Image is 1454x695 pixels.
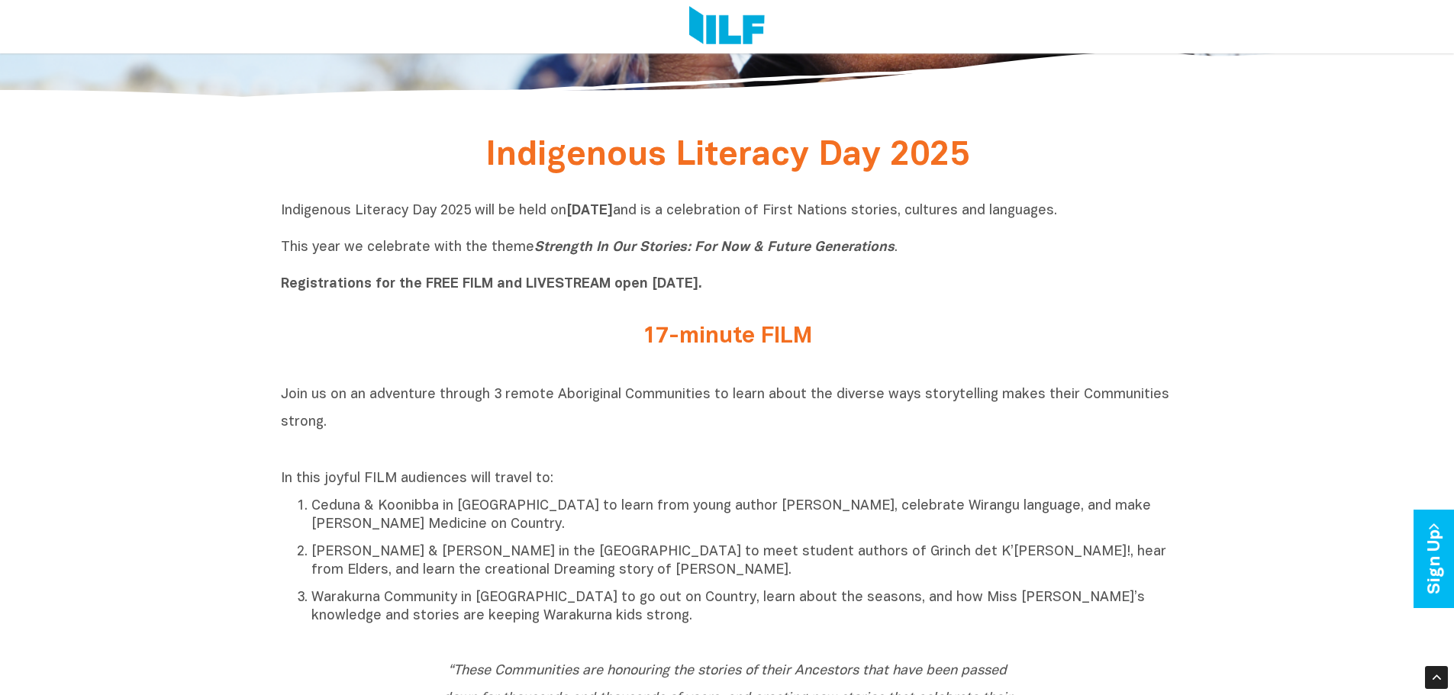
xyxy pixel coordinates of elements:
span: Join us on an adventure through 3 remote Aboriginal Communities to learn about the diverse ways s... [281,388,1169,429]
h2: 17-minute FILM [441,324,1014,349]
p: Indigenous Literacy Day 2025 will be held on and is a celebration of First Nations stories, cultu... [281,202,1174,294]
b: [DATE] [566,204,613,217]
b: Registrations for the FREE FILM and LIVESTREAM open [DATE]. [281,278,702,291]
img: Logo [689,6,765,47]
i: Strength In Our Stories: For Now & Future Generations [534,241,895,254]
p: Ceduna & Koonibba in [GEOGRAPHIC_DATA] to learn from young author [PERSON_NAME], celebrate Wirang... [311,497,1174,534]
p: [PERSON_NAME] & [PERSON_NAME] in the [GEOGRAPHIC_DATA] to meet student authors of Grinch det K’[P... [311,543,1174,580]
div: Scroll Back to Top [1425,666,1448,689]
span: Indigenous Literacy Day 2025 [485,140,969,172]
p: In this joyful FILM audiences will travel to: [281,470,1174,488]
p: Warakurna Community in [GEOGRAPHIC_DATA] to go out on Country, learn about the seasons, and how M... [311,589,1174,626]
